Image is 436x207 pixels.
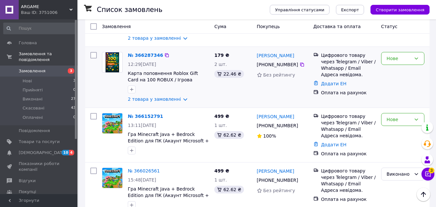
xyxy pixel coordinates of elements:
div: Адреса невідома. [321,71,376,78]
a: [PERSON_NAME] [257,113,294,120]
div: Нове [387,116,411,123]
span: Виконані [23,96,43,102]
a: 2 товара у замовленні [128,97,181,102]
span: Замовлення [19,68,46,74]
a: Гра Minecraft Java + Bedrock Edition для ПК (Акаунт Microsoft + Hypixel доступ) [128,186,209,204]
a: Фото товару [102,113,123,134]
img: Фото товару [102,113,122,133]
div: Оплата на рахунок [321,89,376,96]
span: 43 [71,105,76,111]
span: 12:29[DATE] [128,62,156,67]
a: № 366026561 [128,168,160,173]
span: Управління статусами [275,7,324,12]
button: Управління статусами [270,5,330,15]
div: 62.62 ₴ [214,131,244,139]
span: 4 [69,150,74,155]
span: 3 [429,168,434,173]
div: Оплата на рахунок [321,196,376,202]
div: Цифрового товару через Telegram / Viber / Whatsapp / Email [321,113,376,132]
span: Покупці [19,189,36,195]
div: [PHONE_NUMBER] [256,176,299,185]
span: 499 ₴ [214,168,229,173]
span: Оплачені [23,115,43,120]
span: 1 шт. [214,123,227,128]
span: 2 шт. [214,62,227,67]
a: Карта поповнення Roblox Gift Card на 100 ROBUX / Ігрова валюта Роблокс 100 Робукс (цифровий код а... [128,71,198,95]
img: Фото товару [102,168,122,188]
h1: Список замовлень [97,6,162,14]
button: Чат з покупцем3 [421,168,434,181]
span: Показники роботи компанії [19,161,60,172]
div: Цифрового товару через Telegram / Viber / Whatsapp / Email [321,168,376,187]
span: 499 ₴ [214,114,229,119]
span: Покупець [257,24,280,29]
a: Додати ЕН [321,142,347,147]
div: Цифрового товару через Telegram / Viber / Whatsapp / Email [321,52,376,71]
span: [DEMOGRAPHIC_DATA] [19,150,66,156]
span: 13:11[DATE] [128,123,156,128]
div: [PHONE_NUMBER] [256,121,299,130]
span: 179 ₴ [214,53,229,58]
span: Доставка та оплата [313,24,361,29]
a: [PERSON_NAME] [257,168,294,174]
span: 15:48[DATE] [128,177,156,182]
span: 0 [73,115,76,120]
a: Створити замовлення [364,7,430,12]
div: Адреса невідома. [321,132,376,139]
span: Cума [214,24,226,29]
div: Виконано [387,171,411,178]
span: Нові [23,78,32,84]
a: 2 товара у замовленні [128,36,181,41]
div: Адреса невідома. [321,187,376,193]
a: Фото товару [102,168,123,188]
div: [PHONE_NUMBER] [256,60,299,69]
span: 10 [62,150,69,155]
span: ARGAME [21,4,69,10]
img: Фото товару [106,52,119,72]
span: Відгуки [19,178,35,184]
span: Статус [381,24,398,29]
a: № 366287346 [128,53,163,58]
button: Експорт [336,5,364,15]
a: Гра Minecraft Java + Bedrock Edition для ПК (Акаунт Microsoft + Hypixel доступ) [128,132,209,150]
button: Наверх [417,188,430,201]
div: Нове [387,55,411,62]
div: Оплата на рахунок [321,150,376,157]
span: Скасовані [23,105,45,111]
input: Пошук [3,23,76,34]
span: Повідомлення [19,128,50,134]
span: 1 шт. [214,177,227,182]
a: № 366152791 [128,114,163,119]
a: Фото товару [102,52,123,73]
span: 27 [71,96,76,102]
span: 3 [68,68,74,74]
span: 100% [263,133,276,139]
span: Головна [19,40,37,46]
span: 0 [73,87,76,93]
div: Ваш ID: 3751006 [21,10,77,16]
span: Без рейтингу [263,72,295,78]
div: 22.46 ₴ [214,70,244,78]
span: Замовлення [102,24,131,29]
span: Прийняті [23,87,43,93]
a: Додати ЕН [321,81,347,86]
span: Без рейтингу [263,188,295,193]
span: Товари та послуги [19,139,60,145]
span: Експорт [341,7,359,12]
span: Створити замовлення [376,7,424,12]
button: Створити замовлення [370,5,430,15]
span: Замовлення та повідомлення [19,51,77,63]
div: 62.62 ₴ [214,186,244,193]
span: 3 [73,78,76,84]
a: [PERSON_NAME] [257,52,294,59]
